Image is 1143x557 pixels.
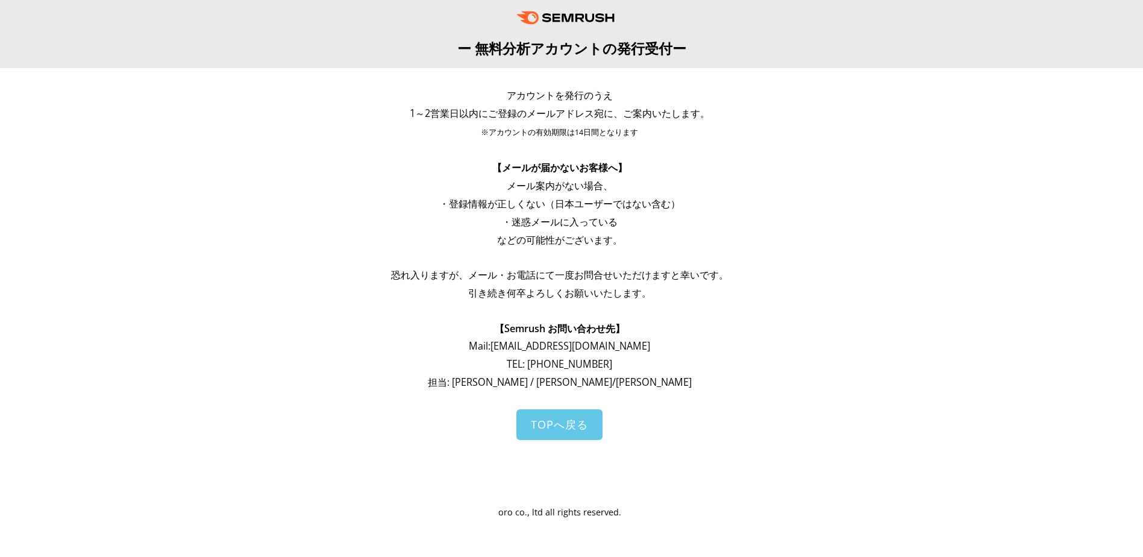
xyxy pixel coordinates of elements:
span: 【メールが届かないお客様へ】 [492,161,627,174]
span: などの可能性がございます。 [497,233,622,247]
span: ー 無料分析アカウントの発行受付ー [457,39,686,58]
span: Mail: [EMAIL_ADDRESS][DOMAIN_NAME] [469,339,650,353]
span: 【Semrush お問い合わせ先】 [495,322,625,335]
span: 恐れ入りますが、メール・お電話にて一度お問合せいただけますと幸いです。 [391,268,728,282]
span: ・迷惑メールに入っている [502,215,618,228]
span: 1～2営業日以内にご登録のメールアドレス宛に、ご案内いたします。 [410,107,710,120]
span: oro co., ltd all rights reserved. [498,506,621,518]
span: アカウントを発行のうえ [507,89,613,102]
span: TOPへ戻る [531,417,588,432]
span: メール案内がない場合、 [507,179,613,192]
span: TEL: [PHONE_NUMBER] [507,357,612,371]
a: TOPへ戻る [516,409,603,440]
span: 担当: [PERSON_NAME] / [PERSON_NAME]/[PERSON_NAME] [428,376,692,389]
span: 引き続き何卒よろしくお願いいたします。 [468,286,651,300]
span: ※アカウントの有効期限は14日間となります [481,127,638,137]
span: ・登録情報が正しくない（日本ユーザーではない含む） [439,197,680,210]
